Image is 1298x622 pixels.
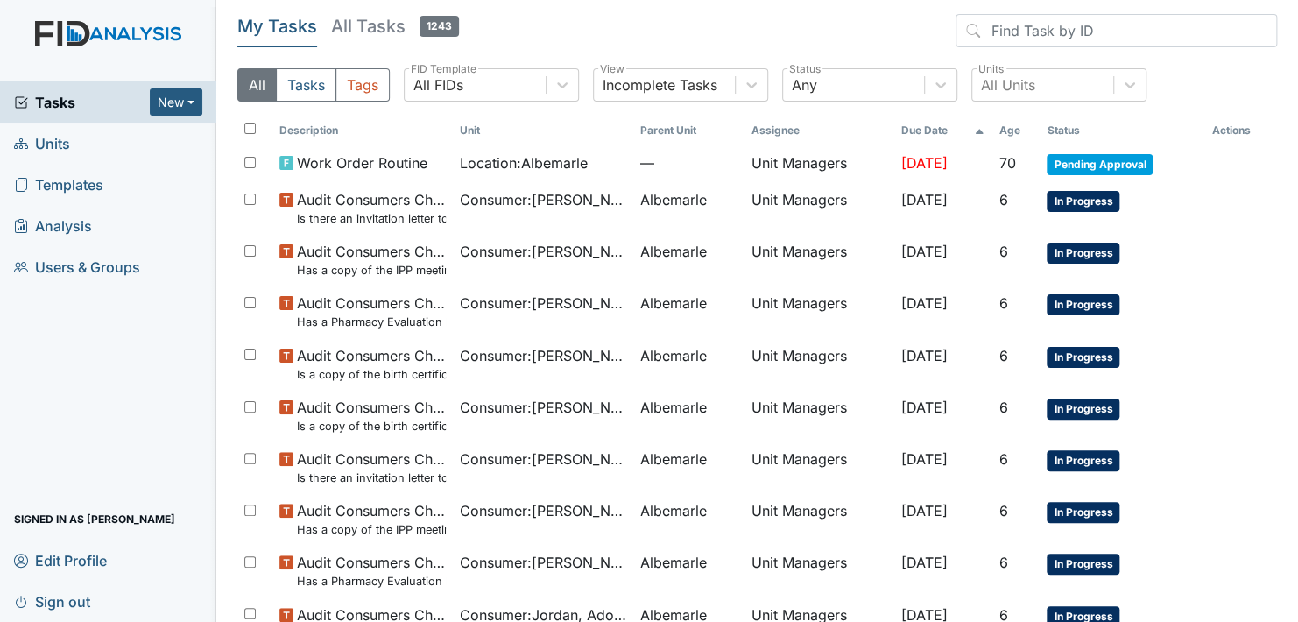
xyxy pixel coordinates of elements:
[460,500,626,521] span: Consumer : [PERSON_NAME]
[1047,347,1119,368] span: In Progress
[998,154,1015,172] span: 70
[237,68,390,102] div: Type filter
[297,449,446,486] span: Audit Consumers Charts Is there an invitation letter to Parent/Guardian for current years team me...
[14,171,103,198] span: Templates
[1047,243,1119,264] span: In Progress
[991,116,1040,145] th: Toggle SortBy
[744,182,894,234] td: Unit Managers
[460,152,588,173] span: Location : Albemarle
[14,92,150,113] a: Tasks
[1047,554,1119,575] span: In Progress
[460,552,626,573] span: Consumer : [PERSON_NAME]
[640,241,707,262] span: Albemarle
[640,552,707,573] span: Albemarle
[998,191,1007,209] span: 6
[297,241,446,279] span: Audit Consumers Charts Has a copy of the IPP meeting been sent to the Parent/Guardian within 30 d...
[1205,116,1278,145] th: Actions
[640,152,737,173] span: —
[744,116,894,145] th: Assignee
[640,345,707,366] span: Albemarle
[744,145,894,182] td: Unit Managers
[297,189,446,227] span: Audit Consumers Charts Is there an invitation letter to Parent/Guardian for current years team me...
[744,493,894,545] td: Unit Managers
[244,123,256,134] input: Toggle All Rows Selected
[297,573,446,590] small: Has a Pharmacy Evaluation been completed quarterly?
[297,397,446,435] span: Audit Consumers Charts Is a copy of the birth certificate found in the file?
[744,234,894,286] td: Unit Managers
[640,449,707,470] span: Albemarle
[901,554,948,571] span: [DATE]
[998,243,1007,260] span: 6
[460,241,626,262] span: Consumer : [PERSON_NAME]
[14,505,175,533] span: Signed in as [PERSON_NAME]
[998,450,1007,468] span: 6
[1047,450,1119,471] span: In Progress
[276,68,336,102] button: Tasks
[460,293,626,314] span: Consumer : [PERSON_NAME]
[297,418,446,435] small: Is a copy of the birth certificate found in the file?
[998,554,1007,571] span: 6
[640,500,707,521] span: Albemarle
[981,74,1035,95] div: All Units
[744,390,894,442] td: Unit Managers
[297,152,427,173] span: Work Order Routine
[744,286,894,337] td: Unit Managers
[744,442,894,493] td: Unit Managers
[460,345,626,366] span: Consumer : [PERSON_NAME]
[14,588,90,615] span: Sign out
[297,552,446,590] span: Audit Consumers Charts Has a Pharmacy Evaluation been completed quarterly?
[297,210,446,227] small: Is there an invitation letter to Parent/Guardian for current years team meetings in T-Logs (Therap)?
[640,293,707,314] span: Albemarle
[998,347,1007,364] span: 6
[331,14,459,39] h5: All Tasks
[633,116,744,145] th: Toggle SortBy
[420,16,459,37] span: 1243
[460,189,626,210] span: Consumer : [PERSON_NAME]
[901,502,948,520] span: [DATE]
[640,189,707,210] span: Albemarle
[998,502,1007,520] span: 6
[901,347,948,364] span: [DATE]
[297,366,446,383] small: Is a copy of the birth certificate found in the file?
[901,450,948,468] span: [DATE]
[460,449,626,470] span: Consumer : [PERSON_NAME]
[335,68,390,102] button: Tags
[792,74,817,95] div: Any
[297,293,446,330] span: Audit Consumers Charts Has a Pharmacy Evaluation been completed quarterly?
[901,294,948,312] span: [DATE]
[1047,502,1119,523] span: In Progress
[14,253,140,280] span: Users & Groups
[150,88,202,116] button: New
[901,399,948,416] span: [DATE]
[14,547,107,574] span: Edit Profile
[1047,399,1119,420] span: In Progress
[901,154,948,172] span: [DATE]
[14,212,92,239] span: Analysis
[297,262,446,279] small: Has a copy of the IPP meeting been sent to the Parent/Guardian [DATE] of the meeting?
[1047,294,1119,315] span: In Progress
[603,74,717,95] div: Incomplete Tasks
[237,14,317,39] h5: My Tasks
[297,345,446,383] span: Audit Consumers Charts Is a copy of the birth certificate found in the file?
[956,14,1277,47] input: Find Task by ID
[901,243,948,260] span: [DATE]
[894,116,991,145] th: Toggle SortBy
[453,116,633,145] th: Toggle SortBy
[14,130,70,157] span: Units
[1040,116,1204,145] th: Toggle SortBy
[237,68,277,102] button: All
[901,191,948,209] span: [DATE]
[744,338,894,390] td: Unit Managers
[998,294,1007,312] span: 6
[1047,154,1153,175] span: Pending Approval
[640,397,707,418] span: Albemarle
[460,397,626,418] span: Consumer : [PERSON_NAME]
[998,399,1007,416] span: 6
[297,521,446,538] small: Has a copy of the IPP meeting been sent to the Parent/Guardian [DATE] of the meeting?
[297,314,446,330] small: Has a Pharmacy Evaluation been completed quarterly?
[1047,191,1119,212] span: In Progress
[297,500,446,538] span: Audit Consumers Charts Has a copy of the IPP meeting been sent to the Parent/Guardian within 30 d...
[272,116,453,145] th: Toggle SortBy
[744,545,894,597] td: Unit Managers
